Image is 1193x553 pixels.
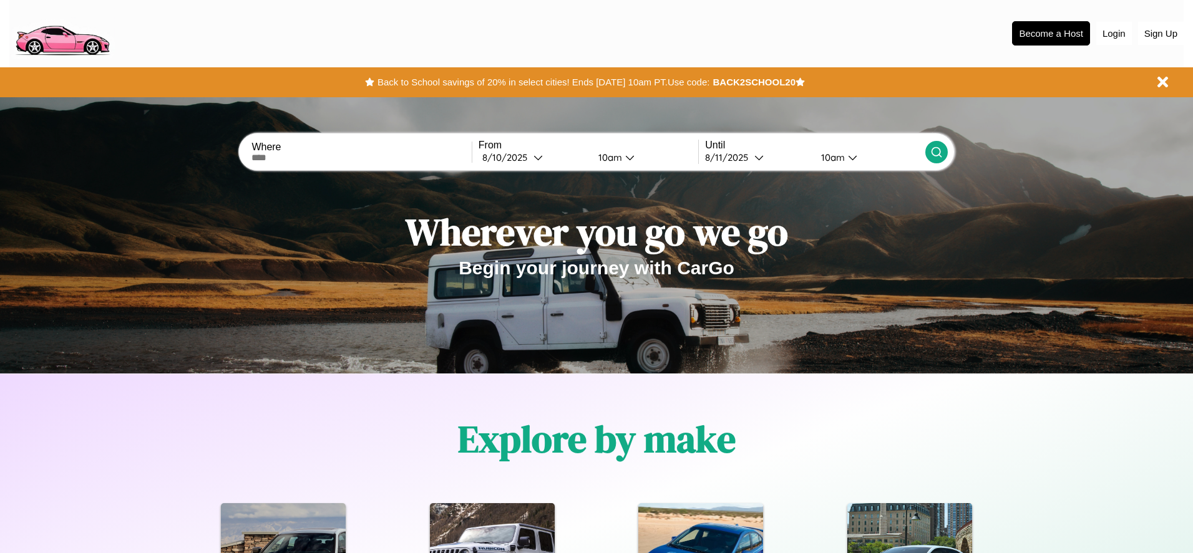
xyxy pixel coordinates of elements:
label: From [479,140,698,151]
img: logo [9,6,115,59]
button: Sign Up [1138,22,1184,45]
button: 10am [811,151,925,164]
label: Where [251,142,471,153]
button: Login [1096,22,1132,45]
div: 10am [592,151,625,163]
label: Until [705,140,925,151]
button: 10am [588,151,698,164]
div: 8 / 11 / 2025 [705,151,754,163]
b: BACK2SCHOOL20 [713,77,796,87]
div: 8 / 10 / 2025 [482,151,533,163]
button: 8/10/2025 [479,151,588,164]
button: Become a Host [1012,21,1090,46]
div: 10am [815,151,848,163]
h1: Explore by make [458,413,736,464]
button: Back to School savings of 20% in select cities! Ends [DATE] 10am PT.Use code: [374,74,713,91]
